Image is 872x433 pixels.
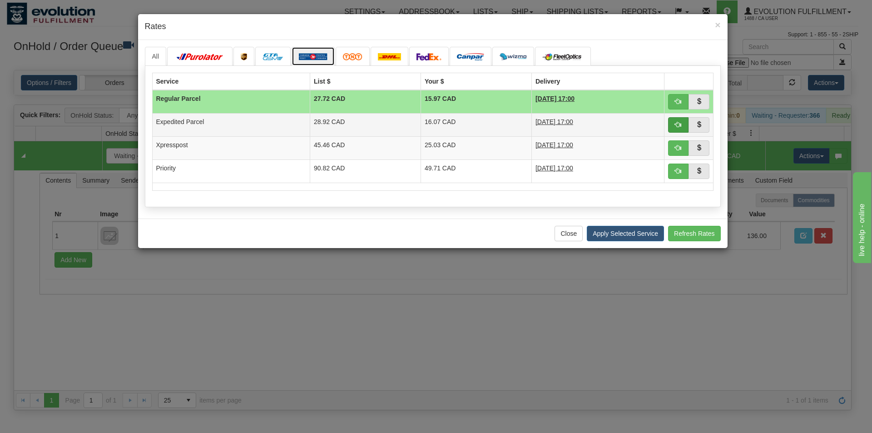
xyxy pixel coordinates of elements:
[531,113,664,136] td: 4 Days
[299,53,327,60] img: Canada_post.png
[421,90,531,114] td: 15.97 CAD
[715,20,720,30] button: Close
[421,113,531,136] td: 16.07 CAD
[535,164,573,172] span: [DATE] 17:00
[421,159,531,183] td: 49.71 CAD
[310,159,421,183] td: 90.82 CAD
[378,53,401,60] img: dhl.png
[851,170,871,263] iframe: chat widget
[715,20,720,30] span: ×
[531,90,664,114] td: 7 Days
[263,53,283,60] img: CarrierLogo_10191.png
[310,73,421,90] th: List $
[310,136,421,159] td: 45.46 CAD
[542,53,584,60] img: CarrierLogo_10182.png
[7,5,84,16] div: live help - online
[421,136,531,159] td: 25.03 CAD
[145,21,721,33] h4: Rates
[152,73,310,90] th: Service
[310,113,421,136] td: 28.92 CAD
[587,226,664,241] button: Apply Selected Service
[152,159,310,183] td: Priority
[531,73,664,90] th: Delivery
[535,118,573,125] span: [DATE] 17:00
[535,141,573,149] span: [DATE] 17:00
[152,113,310,136] td: Expedited Parcel
[416,53,442,60] img: FedEx.png
[152,90,310,114] td: Regular Parcel
[668,226,720,241] button: Refresh Rates
[531,159,664,183] td: 1 Day
[241,53,247,60] img: ups.png
[421,73,531,90] th: Your $
[343,53,362,60] img: tnt.png
[145,47,167,66] a: All
[500,53,527,60] img: wizmo.png
[152,136,310,159] td: Xpresspost
[531,136,664,159] td: 2 Days
[555,226,583,241] button: Close
[174,53,225,60] img: purolator.png
[310,90,421,114] td: 27.72 CAD
[535,95,575,102] span: [DATE] 17:00
[457,53,484,60] img: campar.png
